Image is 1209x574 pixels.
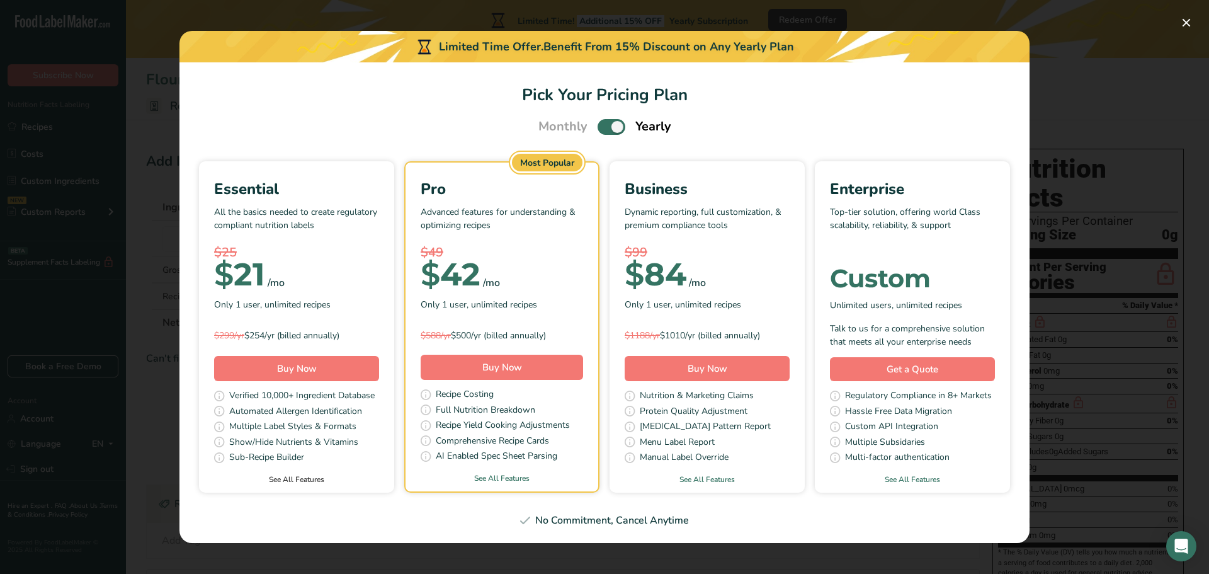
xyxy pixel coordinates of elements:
span: Multi-factor authentication [845,451,950,466]
span: AI Enabled Spec Sheet Parsing [436,449,557,465]
span: [MEDICAL_DATA] Pattern Report [640,420,771,435]
div: $1010/yr (billed annually) [625,329,790,342]
div: Open Intercom Messenger [1166,531,1196,561]
span: $ [421,255,440,294]
div: /mo [483,275,500,290]
a: Get a Quote [830,357,995,382]
span: Recipe Costing [436,387,494,403]
div: /mo [689,275,706,290]
div: Limited Time Offer. [179,31,1030,62]
span: Full Nutrition Breakdown [436,403,535,419]
span: Verified 10,000+ Ingredient Database [229,389,375,405]
span: Menu Label Report [640,435,715,451]
span: $588/yr [421,330,451,342]
div: $254/yr (billed annually) [214,329,379,342]
span: Show/Hide Nutrients & Vitamins [229,435,358,451]
span: Only 1 user, unlimited recipes [214,298,331,311]
div: $500/yr (billed annually) [421,329,583,342]
span: Buy Now [482,361,522,374]
a: See All Features [199,474,394,485]
span: Regulatory Compliance in 8+ Markets [845,389,992,405]
span: Only 1 user, unlimited recipes [421,298,537,311]
div: Benefit From 15% Discount on Any Yearly Plan [543,38,794,55]
div: Business [625,178,790,200]
span: Nutrition & Marketing Claims [640,389,754,405]
div: /mo [268,275,285,290]
p: Advanced features for understanding & optimizing recipes [421,205,583,243]
span: Automated Allergen Identification [229,405,362,420]
span: Yearly [635,117,671,136]
div: $99 [625,243,790,262]
a: See All Features [815,474,1010,485]
span: Custom API Integration [845,420,938,435]
h1: Pick Your Pricing Plan [195,83,1014,107]
p: All the basics needed to create regulatory compliant nutrition labels [214,205,379,243]
p: Dynamic reporting, full customization, & premium compliance tools [625,205,790,243]
div: Custom [830,266,995,291]
div: 84 [625,262,686,287]
span: $ [625,255,644,294]
a: See All Features [610,474,805,485]
div: Talk to us for a comprehensive solution that meets all your enterprise needs [830,322,995,348]
span: Only 1 user, unlimited recipes [625,298,741,311]
div: Pro [421,178,583,200]
span: $ [214,255,234,294]
a: See All Features [406,473,598,484]
button: Buy Now [421,355,583,380]
div: 21 [214,262,265,287]
span: Comprehensive Recipe Cards [436,434,549,450]
div: Enterprise [830,178,995,200]
span: Multiple Label Styles & Formats [229,420,356,435]
span: Unlimited users, unlimited recipes [830,299,962,312]
span: Buy Now [688,362,727,375]
button: Buy Now [214,356,379,381]
div: $49 [421,243,583,262]
div: Most Popular [512,154,582,171]
span: Monthly [538,117,587,136]
span: Protein Quality Adjustment [640,405,747,420]
span: Recipe Yield Cooking Adjustments [436,418,570,434]
div: 42 [421,262,480,287]
span: $299/yr [214,330,244,342]
span: Buy Now [277,362,317,375]
span: Sub-Recipe Builder [229,451,304,466]
span: Multiple Subsidaries [845,435,925,451]
span: Manual Label Override [640,451,729,466]
span: Hassle Free Data Migration [845,405,952,420]
p: Top-tier solution, offering world Class scalability, reliability, & support [830,205,995,243]
div: No Commitment, Cancel Anytime [195,513,1014,528]
span: Get a Quote [887,362,938,377]
div: $25 [214,243,379,262]
span: $1188/yr [625,330,660,342]
div: Essential [214,178,379,200]
button: Buy Now [625,356,790,381]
